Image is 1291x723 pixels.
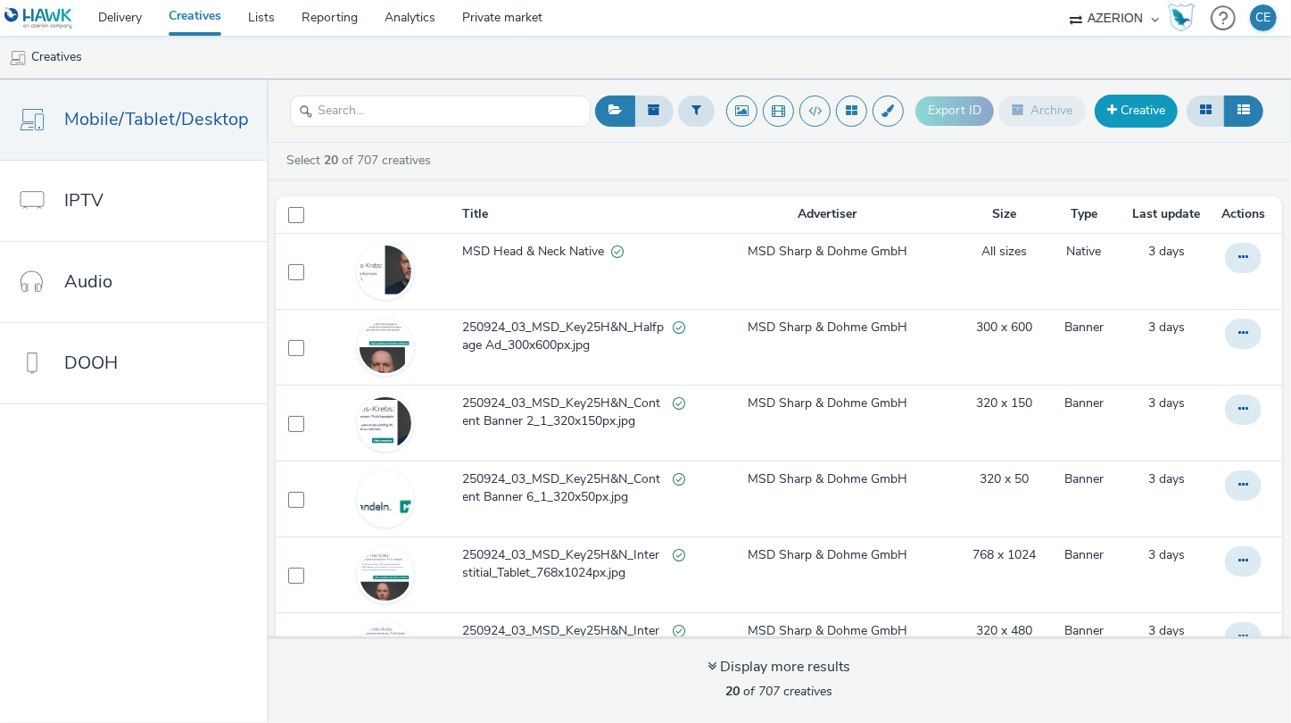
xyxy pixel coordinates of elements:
span: DOOH [64,350,118,376]
img: f9b13b57-3f38-4ef7-a751-9cc7eae1b754.jpg [360,397,411,449]
a: Banner [1064,470,1104,488]
th: Actions [1212,196,1282,233]
a: Select of 707 creatives [285,152,438,169]
th: Size [961,196,1047,233]
div: Display more results [708,657,850,677]
a: Native [1066,243,1101,261]
div: Valid [612,243,625,262]
span: Mobile/Tablet/Desktop [64,106,249,132]
img: 5ee8c182-42c6-44cf-b931-f5c8747325c6.jpg [360,245,411,297]
span: 250924_03_MSD_Key25H&N_Content Banner 6_1_320x50px.jpg [463,470,673,507]
th: Advertiser [694,196,962,233]
div: Valid [673,622,685,641]
a: 320 x 50 [980,470,1029,488]
a: MSD Sharp & Dohme GmbH [748,546,907,564]
th: Last update [1121,196,1212,233]
a: Banner [1064,546,1104,564]
strong: 20 [725,683,740,700]
a: All sizes [981,243,1027,261]
a: 6 October 2025, 11:31 [1148,243,1185,261]
span: 3 days [1148,622,1185,639]
span: 250924_03_MSD_Key25H&N_Interstitial_Mobile_320x480px.jpg [463,622,673,659]
button: Grid [1187,96,1225,126]
div: CE [1256,4,1271,31]
a: Banner [1064,395,1104,412]
a: MSD Sharp & Dohme GmbH [748,319,907,337]
a: 6 October 2025, 11:28 [1148,622,1185,640]
div: Valid [673,319,685,337]
div: Valid [673,470,685,489]
a: Creative [1095,95,1178,127]
img: undefined Logo [4,7,73,29]
a: 6 October 2025, 11:28 [1148,546,1185,564]
a: 250924_03_MSD_Key25H&N_Content Banner 6_1_320x50px.jpgValid [463,470,692,516]
span: Audio [64,269,112,295]
a: MSD Head & Neck NativeValid [463,243,692,270]
span: IPTV [64,187,103,213]
a: 250924_03_MSD_Key25H&N_Content Banner 2_1_320x150px.jpgValid [463,395,692,440]
img: Hawk Academy [1168,4,1195,32]
span: MSD Head & Neck Native [463,243,612,261]
a: MSD Sharp & Dohme GmbH [748,470,907,488]
span: 3 days [1148,243,1185,260]
div: Valid [673,546,685,565]
a: 768 x 1024 [972,546,1036,564]
button: Table [1224,96,1263,126]
span: 3 days [1148,470,1185,487]
a: 250924_03_MSD_Key25H&N_Interstitial_Tablet_768x1024px.jpgValid [463,546,692,592]
span: 250924_03_MSD_Key25H&N_Interstitial_Tablet_768x1024px.jpg [463,546,673,583]
button: Export ID [915,96,994,125]
img: 0eb39971-c34e-4ee4-8955-0d42fad9955c.jpg [360,540,411,609]
a: Hawk Academy [1168,4,1202,32]
a: 6 October 2025, 11:28 [1148,470,1185,488]
a: MSD Sharp & Dohme GmbH [748,395,907,412]
th: Title [461,196,694,233]
input: Search... [290,96,591,127]
div: Valid [673,395,685,413]
img: 134855dc-7fed-4873-8049-f1df47168759.jpg [360,295,411,399]
strong: 20 [324,152,338,169]
a: 6 October 2025, 11:28 [1148,319,1185,337]
a: 6 October 2025, 11:28 [1148,395,1185,412]
a: MSD Sharp & Dohme GmbH [748,622,907,640]
a: 320 x 480 [976,622,1032,640]
a: Banner [1064,622,1104,640]
a: 250924_03_MSD_Key25H&N_Halfpage Ad_300x600px.jpgValid [463,319,692,364]
a: 250924_03_MSD_Key25H&N_Interstitial_Mobile_320x480px.jpgValid [463,622,692,668]
img: mobile [9,49,27,67]
a: 320 x 150 [976,395,1032,412]
span: 3 days [1148,546,1185,563]
button: Archive [998,96,1086,126]
span: 3 days [1148,319,1185,336]
span: of 707 creatives [725,683,832,700]
a: Banner [1064,319,1104,337]
span: 250924_03_MSD_Key25H&N_Content Banner 2_1_320x150px.jpg [463,395,673,431]
img: ff70cd9a-d05f-4e81-8a72-359b0bd96dc3.jpg [360,473,411,525]
a: 300 x 600 [976,319,1032,337]
span: 250924_03_MSD_Key25H&N_Halfpage Ad_300x600px.jpg [463,319,673,355]
a: MSD Sharp & Dohme GmbH [748,243,907,261]
span: 3 days [1148,395,1185,411]
th: Type [1047,196,1121,233]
